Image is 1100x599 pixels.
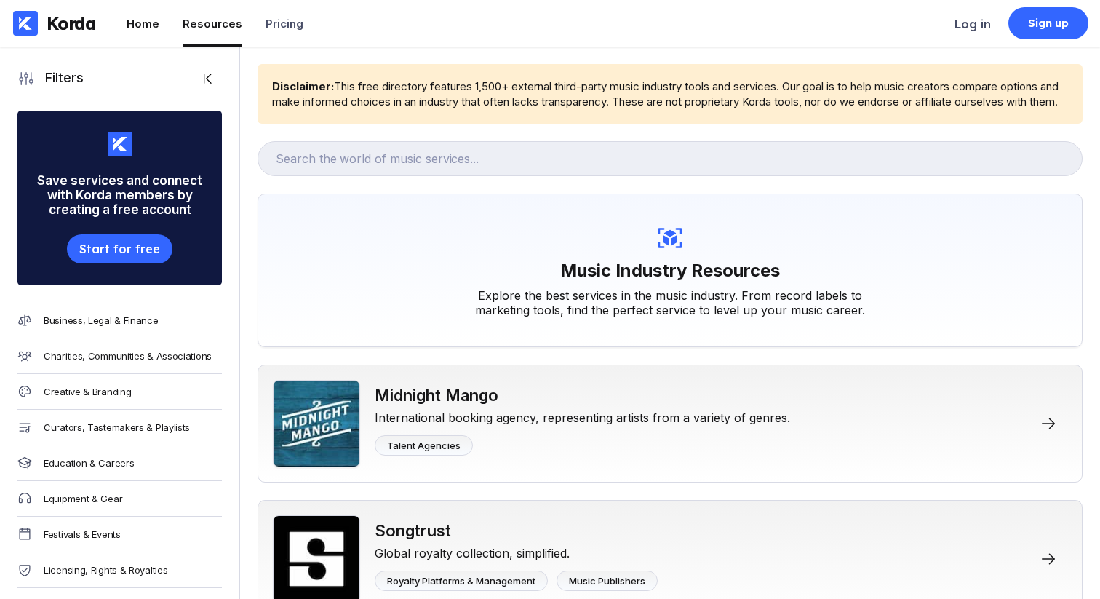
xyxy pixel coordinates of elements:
div: Business, Legal & Finance [44,314,159,326]
div: Equipment & Gear [44,493,122,504]
div: Education & Careers [44,457,134,469]
div: Save services and connect with Korda members by creating a free account [17,156,222,234]
a: Business, Legal & Finance [17,303,222,338]
div: Home [127,17,159,31]
div: Filters [35,70,84,87]
div: Licensing, Rights & Royalties [44,564,167,576]
div: Creative & Branding [44,386,131,397]
img: Midnight Mango [273,380,360,467]
a: Midnight MangoMidnight MangoInternational booking agency, representing artists from a variety of ... [258,365,1083,483]
a: Education & Careers [17,445,222,481]
div: Resources [183,17,242,31]
a: Licensing, Rights & Royalties [17,552,222,588]
b: Disclaimer: [272,79,334,93]
a: Curators, Tastemakers & Playlists [17,410,222,445]
div: Music Publishers [569,575,645,587]
button: Start for free [67,234,172,263]
div: Global royalty collection, simplified. [375,540,658,560]
div: Explore the best services in the music industry. From record labels to marketing tools, find the ... [452,288,888,317]
div: Start for free [79,242,159,256]
div: Royalty Platforms & Management [387,575,535,587]
div: Sign up [1028,16,1069,31]
div: International booking agency, representing artists from a variety of genres. [375,405,790,425]
div: Songtrust [375,521,658,540]
div: Log in [954,17,991,31]
div: Pricing [266,17,303,31]
div: Midnight Mango [375,386,790,405]
a: Equipment & Gear [17,481,222,517]
a: Sign up [1008,7,1088,39]
div: Curators, Tastemakers & Playlists [44,421,190,433]
input: Search the world of music services... [258,141,1083,176]
div: This free directory features 1,500+ external third-party music industry tools and services. Our g... [272,79,1068,109]
h1: Music Industry Resources [560,253,780,288]
div: Talent Agencies [387,440,461,451]
a: Charities, Communities & Associations [17,338,222,374]
a: Festivals & Events [17,517,222,552]
div: Korda [47,12,96,34]
div: Festivals & Events [44,528,121,540]
div: Charities, Communities & Associations [44,350,212,362]
a: Creative & Branding [17,374,222,410]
